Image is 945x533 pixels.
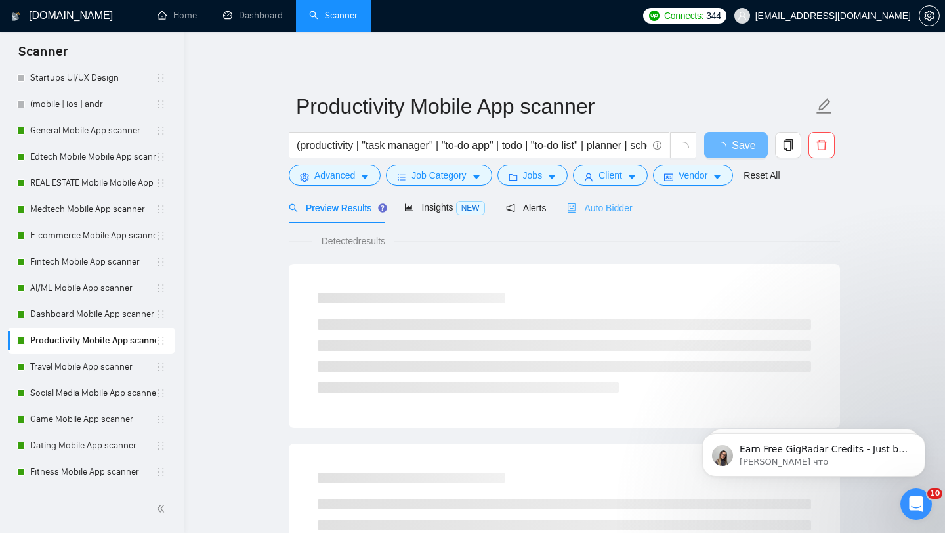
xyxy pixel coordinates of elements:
[156,125,166,136] span: holder
[900,488,932,520] iframe: Intercom live chat
[156,414,166,425] span: holder
[377,202,388,214] div: Tooltip anchor
[8,380,175,406] li: Social Media Mobile App scanner
[8,91,175,117] li: (mobile | ios | andr
[506,203,547,213] span: Alerts
[627,172,637,182] span: caret-down
[156,99,166,110] span: holder
[509,172,518,182] span: folder
[472,172,481,182] span: caret-down
[30,433,156,459] a: Dating Mobile App scanner
[8,249,175,275] li: Fintech Mobile App scanner
[919,5,940,26] button: setting
[156,388,166,398] span: holder
[677,142,689,154] span: loading
[30,275,156,301] a: AI/ML Mobile App scanner
[156,467,166,477] span: holder
[30,459,156,485] a: Fitness Mobile App scanner
[8,301,175,328] li: Dashboard Mobile App scanner
[30,196,156,223] a: Medtech Mobile App scanner
[927,488,942,499] span: 10
[808,132,835,158] button: delete
[30,117,156,144] a: General Mobile App scanner
[296,90,813,123] input: Scanner name...
[30,170,156,196] a: REAL ESTATE Mobile Mobile App scanner
[30,91,156,117] a: (mobile | ios | andr
[664,172,673,182] span: idcard
[523,168,543,182] span: Jobs
[360,172,369,182] span: caret-down
[297,137,647,154] input: Search Freelance Jobs...
[156,362,166,372] span: holder
[404,202,484,213] span: Insights
[8,170,175,196] li: REAL ESTATE Mobile Mobile App scanner
[30,301,156,328] a: Dashboard Mobile App scanner
[386,165,492,186] button: barsJob Categorycaret-down
[732,137,755,154] span: Save
[156,335,166,346] span: holder
[704,132,768,158] button: Save
[8,406,175,433] li: Game Mobile App scanner
[156,502,169,515] span: double-left
[775,132,801,158] button: copy
[30,354,156,380] a: Travel Mobile App scanner
[8,196,175,223] li: Medtech Mobile App scanner
[682,406,945,498] iframe: Intercom notifications сообщение
[919,11,940,21] a: setting
[156,204,166,215] span: holder
[156,230,166,241] span: holder
[309,10,358,21] a: searchScanner
[157,10,197,21] a: homeHome
[156,152,166,162] span: holder
[30,380,156,406] a: Social Media Mobile App scanner
[679,168,707,182] span: Vendor
[30,65,156,91] a: Startups UI/UX Design
[11,6,20,27] img: logo
[8,459,175,485] li: Fitness Mobile App scanner
[573,165,648,186] button: userClientcaret-down
[30,328,156,354] a: Productivity Mobile App scanner
[598,168,622,182] span: Client
[716,142,732,152] span: loading
[30,144,156,170] a: Edtech Mobile Mobile App scanner
[816,98,833,115] span: edit
[653,165,733,186] button: idcardVendorcaret-down
[8,65,175,91] li: Startups UI/UX Design
[289,165,381,186] button: settingAdvancedcaret-down
[8,275,175,301] li: AI/ML Mobile App scanner
[156,440,166,451] span: holder
[738,11,747,20] span: user
[30,406,156,433] a: Game Mobile App scanner
[8,144,175,170] li: Edtech Mobile Mobile App scanner
[506,203,515,213] span: notification
[8,42,78,70] span: Scanner
[8,354,175,380] li: Travel Mobile App scanner
[653,141,661,150] span: info-circle
[30,249,156,275] a: Fintech Mobile App scanner
[223,10,283,21] a: dashboardDashboard
[156,257,166,267] span: holder
[300,172,309,182] span: setting
[567,203,576,213] span: robot
[156,283,166,293] span: holder
[314,168,355,182] span: Advanced
[411,168,466,182] span: Job Category
[289,203,383,213] span: Preview Results
[156,73,166,83] span: holder
[8,328,175,354] li: Productivity Mobile App scanner
[809,139,834,151] span: delete
[456,201,485,215] span: NEW
[8,117,175,144] li: General Mobile App scanner
[664,9,703,23] span: Connects:
[713,172,722,182] span: caret-down
[30,223,156,249] a: E-commerce Mobile App scanner
[567,203,632,213] span: Auto Bidder
[156,178,166,188] span: holder
[584,172,593,182] span: user
[776,139,801,151] span: copy
[404,203,413,212] span: area-chart
[397,172,406,182] span: bars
